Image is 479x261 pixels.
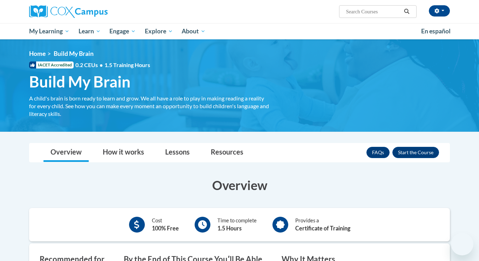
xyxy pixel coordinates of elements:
span: Engage [109,27,136,35]
a: Learn [74,23,105,39]
a: En español [417,24,455,39]
a: Resources [204,143,250,162]
h3: Overview [29,176,450,194]
span: • [100,61,103,68]
div: Main menu [19,23,460,39]
span: En español [421,27,451,35]
a: Explore [140,23,177,39]
input: Search Courses [345,7,402,16]
span: My Learning [29,27,69,35]
div: A child's brain is born ready to learn and grow. We all have a role to play in making reading a r... [29,94,271,118]
b: 100% Free [152,225,179,231]
span: IACET Accredited [29,61,74,68]
span: Build My Brain [29,72,130,91]
a: My Learning [25,23,74,39]
a: How it works [96,143,151,162]
span: 0.2 CEUs [75,61,150,69]
a: Home [29,50,46,57]
span: Learn [79,27,101,35]
button: Account Settings [429,5,450,17]
div: Cost [152,217,179,233]
div: Time to complete [217,217,257,233]
span: 1.5 Training Hours [104,61,150,68]
span: Explore [145,27,173,35]
a: Lessons [158,143,197,162]
button: Enroll [392,147,439,158]
button: Search [402,7,412,16]
a: Cox Campus [29,5,162,18]
img: Cox Campus [29,5,108,18]
a: About [177,23,210,39]
a: Overview [43,143,89,162]
iframe: Button to launch messaging window [451,233,473,255]
a: FAQs [366,147,390,158]
span: About [182,27,205,35]
a: Engage [105,23,140,39]
b: Certificate of Training [295,225,350,231]
span: Build My Brain [54,50,94,57]
div: Provides a [295,217,350,233]
b: 1.5 Hours [217,225,242,231]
